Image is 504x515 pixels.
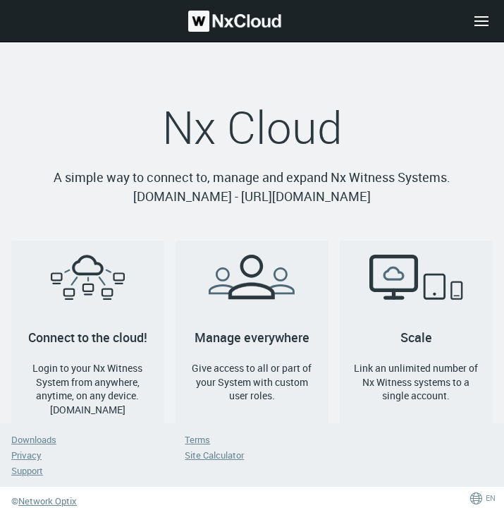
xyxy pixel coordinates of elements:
a: Downloads [11,433,56,446]
h4: Give access to all or part of your System with custom user roles. [187,361,317,403]
span: Network Optix [18,495,77,507]
a: ©Network Optix [11,495,77,509]
a: Privacy [11,449,42,461]
h2: Manage everywhere [176,241,328,347]
p: A simple way to connect to, manage and expand Nx Witness Systems. [DOMAIN_NAME] - [URL][DOMAIN_NAME] [11,168,493,207]
h2: Scale [340,241,493,347]
span: Nx Cloud [162,97,343,157]
a: Site Calculator [185,449,244,461]
a: Manage everywhereGive access to all or part of your System with custom user roles. [176,241,328,430]
img: Nx Cloud logo [188,11,281,32]
h2: Connect to the cloud! [11,241,164,347]
button: EN [467,487,502,509]
a: Terms [185,433,210,446]
a: ScaleLink an unlimited number of Nx Witness systems to a single account. [340,241,493,430]
h4: Link an unlimited number of Nx Witness systems to a single account. [351,361,481,403]
span: EN [486,492,496,504]
a: Connect to the cloud!Login to your Nx Witness System from anywhere, anytime, on any device. [DOMA... [11,241,164,430]
h4: Login to your Nx Witness System from anywhere, anytime, on any device. [DOMAIN_NAME] [23,361,153,416]
a: Support [11,464,43,477]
